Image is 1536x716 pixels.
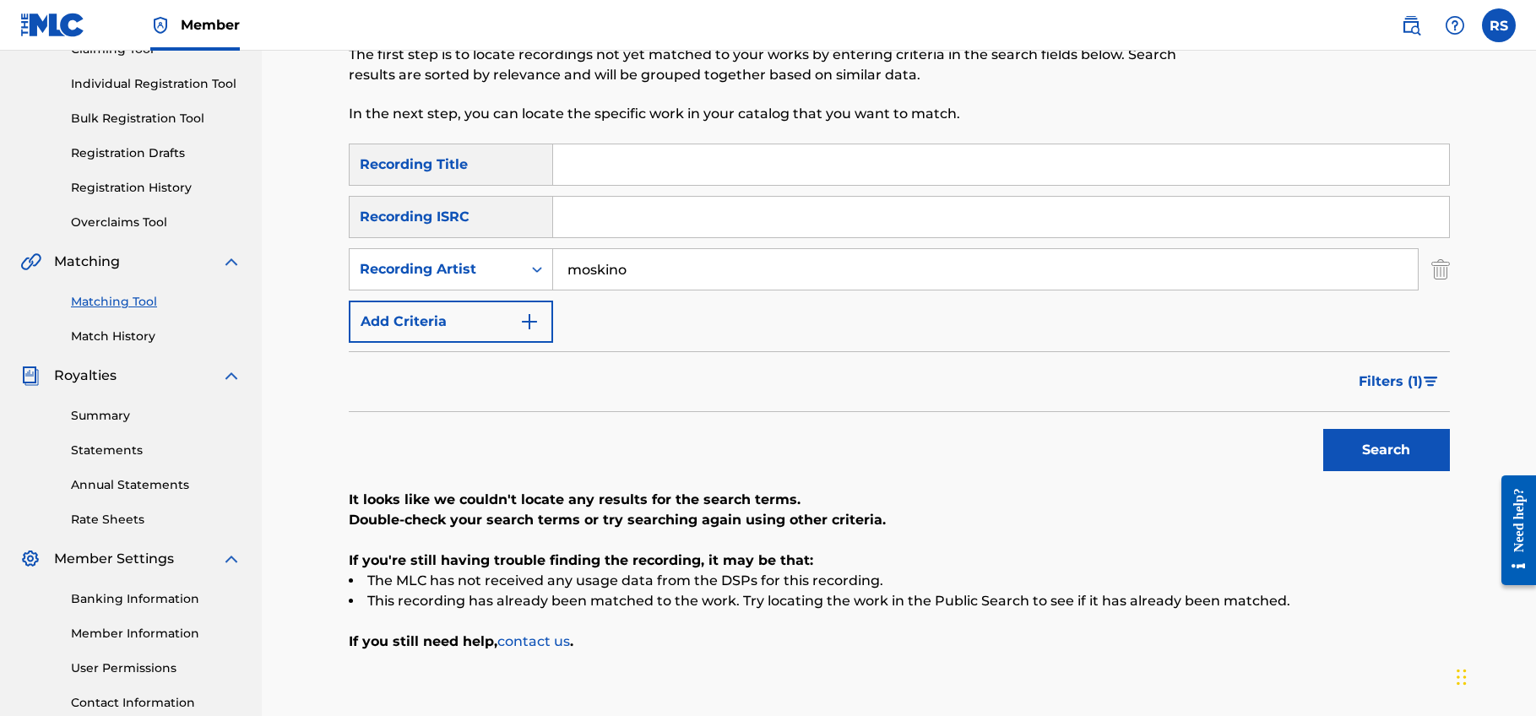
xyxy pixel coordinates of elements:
div: User Menu [1482,8,1516,42]
img: 9d2ae6d4665cec9f34b9.svg [519,312,540,332]
p: If you're still having trouble finding the recording, it may be that: [349,551,1450,571]
p: The first step is to locate recordings not yet matched to your works by entering criteria in the ... [349,45,1197,85]
p: Double-check your search terms or try searching again using other criteria. [349,510,1450,530]
a: Rate Sheets [71,511,242,529]
a: Public Search [1394,8,1428,42]
a: Contact Information [71,694,242,712]
img: expand [221,366,242,386]
a: Individual Registration Tool [71,75,242,93]
button: Add Criteria [349,301,553,343]
span: Royalties [54,366,117,386]
img: filter [1424,377,1438,387]
a: Overclaims Tool [71,214,242,231]
a: Member Information [71,625,242,643]
li: This recording has already been matched to the work. Try locating the work in the Public Search t... [349,591,1450,611]
img: Top Rightsholder [150,15,171,35]
a: Annual Statements [71,476,242,494]
button: Search [1323,429,1450,471]
p: In the next step, you can locate the specific work in your catalog that you want to match. [349,104,1197,124]
p: It looks like we couldn't locate any results for the search terms. [349,490,1450,510]
img: expand [221,549,242,569]
iframe: Resource Center [1489,461,1536,600]
a: Banking Information [71,590,242,608]
a: User Permissions [71,659,242,677]
a: Registration History [71,179,242,197]
a: Statements [71,442,242,459]
div: Help [1438,8,1472,42]
img: Matching [20,252,41,272]
p: If you still need help, . [349,632,1450,652]
img: help [1445,15,1465,35]
span: Member [181,15,240,35]
span: Matching [54,252,120,272]
span: Member Settings [54,549,174,569]
button: Filters (1) [1349,361,1450,403]
li: The MLC has not received any usage data from the DSPs for this recording. [349,571,1450,591]
img: expand [221,252,242,272]
a: Summary [71,407,242,425]
form: Search Form [349,144,1450,480]
a: Match History [71,328,242,345]
span: Filters ( 1 ) [1359,372,1423,392]
img: Delete Criterion [1431,248,1450,290]
a: Bulk Registration Tool [71,110,242,127]
div: Recording Artist [360,259,512,279]
img: Royalties [20,366,41,386]
a: Registration Drafts [71,144,242,162]
img: Member Settings [20,549,41,569]
div: Drag [1457,652,1467,702]
img: MLC Logo [20,13,85,37]
iframe: Chat Widget [1452,635,1536,716]
a: Matching Tool [71,293,242,311]
a: contact us [497,633,570,649]
img: search [1401,15,1421,35]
